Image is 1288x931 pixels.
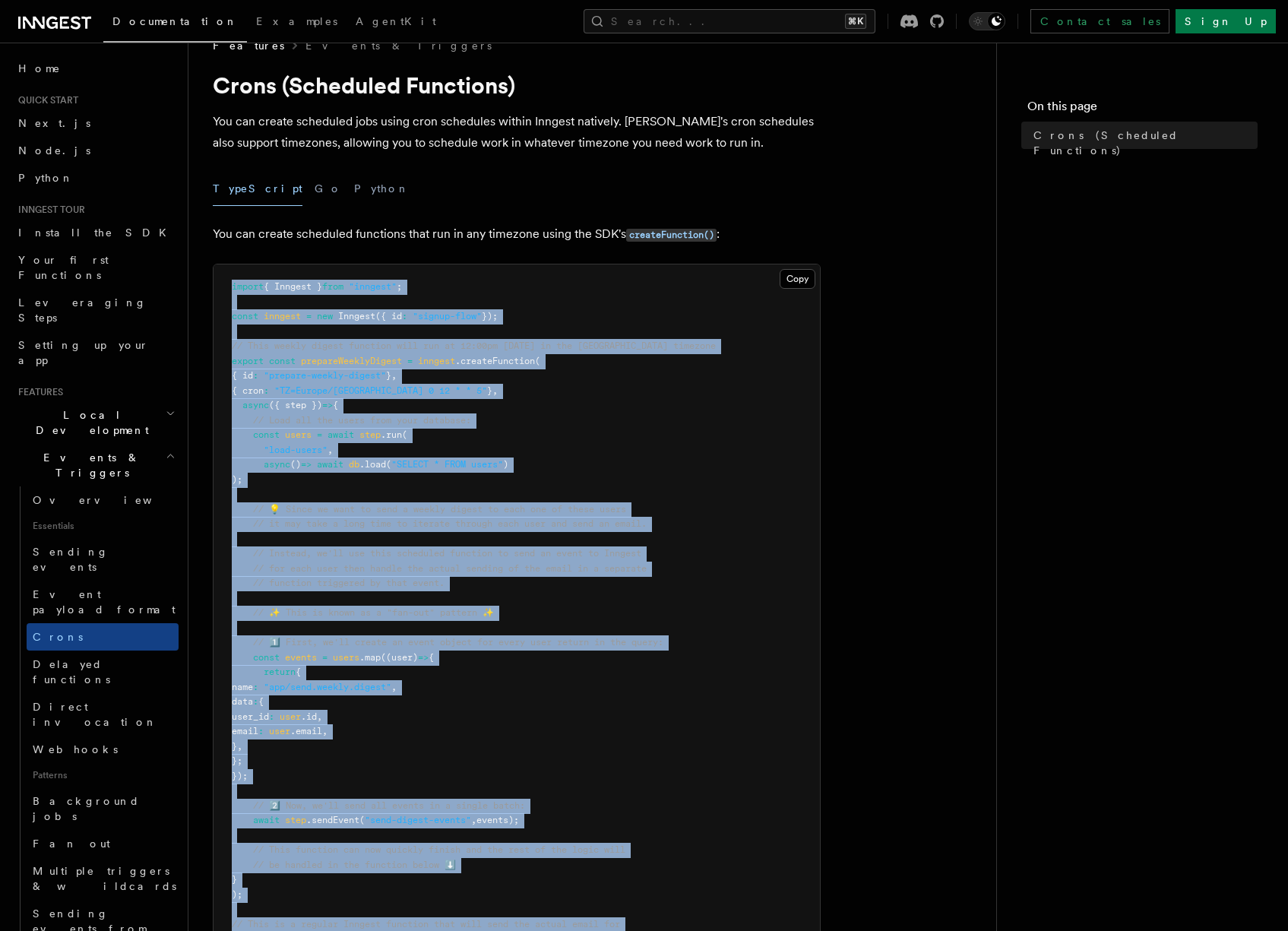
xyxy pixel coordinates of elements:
span: step [285,815,306,825]
span: const [253,652,280,663]
span: Inngest tour [12,204,85,216]
span: async [242,400,269,410]
span: Leveraging Steps [18,296,147,324]
p: You can create scheduled functions that run in any timezone using the SDK's : [213,223,821,245]
span: } [232,741,237,752]
a: Multiple triggers & wildcards [27,857,179,900]
span: ( [402,429,407,440]
a: Install the SDK [12,219,179,246]
span: ); [232,889,242,900]
span: , [471,815,476,825]
span: Events & Triggers [12,450,166,480]
span: Multiple triggers & wildcards [33,865,176,892]
span: Python [18,172,74,184]
button: Go [315,172,342,206]
span: : [402,311,407,321]
span: .createFunction [455,356,535,366]
a: Background jobs [27,787,179,830]
span: : [269,711,274,722]
a: Delayed functions [27,651,179,693]
span: await [317,459,343,470]
span: Event payload format [33,588,176,616]
button: Local Development [12,401,179,444]
span: Background jobs [33,795,140,822]
span: const [269,356,296,366]
span: step [359,429,381,440]
span: ({ id [375,311,402,321]
a: Crons (Scheduled Functions) [1027,122,1258,164]
span: // Load all the users from your database: [253,415,471,426]
span: : [253,370,258,381]
span: Crons [33,631,83,643]
span: { [296,667,301,677]
span: // 1️⃣ First, we'll create an event object for every user return in the query: [253,637,663,648]
span: "inngest" [349,281,397,292]
span: // Instead, we'll use this scheduled function to send an event to Inngest [253,548,641,559]
span: => [301,459,312,470]
span: ( [535,356,540,366]
span: await [253,815,280,825]
span: , [237,741,242,752]
span: Setting up your app [18,339,149,366]
span: () [290,459,301,470]
span: Features [213,38,284,53]
span: Inngest [338,311,375,321]
button: Toggle dark mode [969,12,1005,30]
span: Sending events [33,546,109,573]
span: user_id [232,711,269,722]
a: Home [12,55,179,82]
span: Features [12,386,63,398]
span: Next.js [18,117,90,129]
span: ) [503,459,508,470]
span: const [253,429,280,440]
span: data [232,696,253,707]
span: import [232,281,264,292]
span: // 2️⃣ Now, we'll send all events in a single batch: [253,800,525,811]
span: user [269,726,290,736]
span: } [487,385,492,396]
span: const [232,311,258,321]
span: users [333,652,359,663]
span: .sendEvent [306,815,359,825]
a: Fan out [27,830,179,857]
span: : [253,682,258,692]
span: ( [359,815,365,825]
span: }); [232,771,248,781]
span: Delayed functions [33,658,110,686]
span: inngest [418,356,455,366]
span: .run [381,429,402,440]
span: } [386,370,391,381]
button: Events & Triggers [12,444,179,486]
span: : [258,726,264,736]
span: events [285,652,317,663]
kbd: ⌘K [845,14,866,29]
span: events); [476,815,519,825]
span: // it may take a long time to iterate through each user and send an email. [253,518,647,529]
button: Copy [780,269,815,289]
span: => [322,400,333,410]
span: : [264,385,269,396]
span: ({ step }) [269,400,322,410]
span: // 💡 Since we want to send a weekly digest to each one of these users [253,504,626,515]
span: from [322,281,343,292]
a: Next.js [12,109,179,137]
span: // be handled in the function below ⬇️ [253,860,456,870]
button: Search...⌘K [584,9,875,33]
a: Crons [27,623,179,651]
span: email [232,726,258,736]
a: Contact sales [1030,9,1169,33]
span: // This is a regular Inngest function that will send the actual email for [232,919,620,929]
span: Home [18,61,61,76]
span: { [258,696,264,707]
a: Webhooks [27,736,179,763]
span: // for each user then handle the actual sending of the email in a separate [253,563,647,574]
span: "TZ=Europe/[GEOGRAPHIC_DATA] 0 12 * * 5" [274,385,487,396]
span: inngest [264,311,301,321]
span: , [328,445,333,455]
span: // This weekly digest function will run at 12:00pm [DATE] in the [GEOGRAPHIC_DATA] timezone [232,340,716,351]
a: Sign Up [1176,9,1276,33]
span: export [232,356,264,366]
span: }; [232,755,242,766]
p: You can create scheduled jobs using cron schedules within Inngest natively. [PERSON_NAME]'s cron ... [213,111,821,154]
span: Your first Functions [18,254,109,281]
